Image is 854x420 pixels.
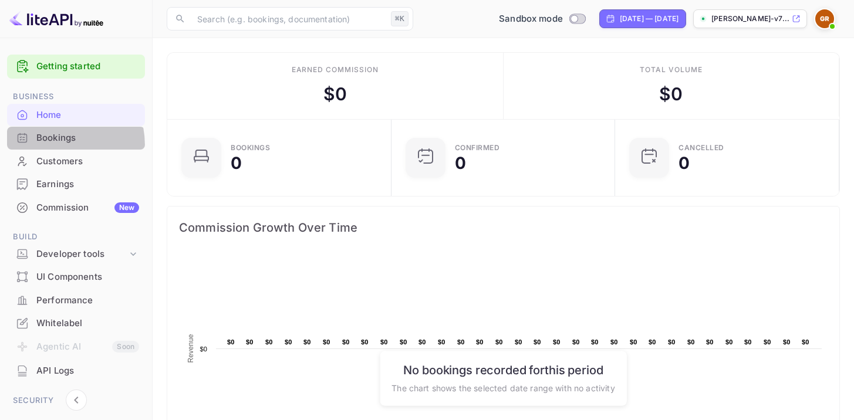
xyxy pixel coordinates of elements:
text: $0 [303,338,311,346]
text: $0 [438,338,445,346]
div: Developer tools [36,248,127,261]
div: $ 0 [659,81,683,107]
text: $0 [418,338,426,346]
text: $0 [265,338,273,346]
div: Total volume [640,65,703,75]
text: $0 [515,338,522,346]
text: $0 [227,338,235,346]
input: Search (e.g. bookings, documentation) [190,7,386,31]
div: Confirmed [455,144,500,151]
div: API Logs [36,364,139,378]
text: $0 [572,338,580,346]
div: Home [7,104,145,127]
div: Developer tools [7,244,145,265]
div: UI Components [36,270,139,284]
span: Commission Growth Over Time [179,218,828,237]
a: Performance [7,289,145,311]
a: Home [7,104,145,126]
div: [DATE] — [DATE] [620,13,679,24]
img: Guillermo Rodriguez [815,9,834,28]
div: Home [36,109,139,122]
div: Bookings [36,131,139,145]
text: $0 [553,338,561,346]
text: $0 [285,338,292,346]
button: Collapse navigation [66,389,87,411]
text: $0 [495,338,503,346]
span: Security [7,394,145,407]
text: $0 [802,338,809,346]
text: Revenue [187,334,195,363]
text: $0 [342,338,350,346]
a: Earnings [7,173,145,195]
p: The chart shows the selected date range with no activity [391,381,615,394]
text: $0 [744,338,752,346]
div: Bookings [7,127,145,150]
div: ⌘K [391,11,409,26]
div: API Logs [7,360,145,382]
img: LiteAPI logo [9,9,103,28]
text: $0 [361,338,369,346]
a: Getting started [36,60,139,73]
p: [PERSON_NAME]-v7... [711,13,789,24]
text: $0 [630,338,637,346]
div: 0 [455,155,466,171]
div: Earnings [36,178,139,191]
text: $0 [610,338,618,346]
text: $0 [534,338,541,346]
div: Customers [7,150,145,173]
div: $ 0 [323,81,347,107]
div: Earnings [7,173,145,196]
a: UI Components [7,266,145,287]
text: $0 [764,338,771,346]
div: Commission [36,201,139,215]
div: CommissionNew [7,197,145,219]
text: $0 [457,338,465,346]
text: $0 [323,338,330,346]
div: Whitelabel [36,317,139,330]
text: $0 [649,338,656,346]
div: UI Components [7,266,145,289]
text: $0 [246,338,254,346]
div: 0 [679,155,690,171]
text: $0 [706,338,714,346]
text: $0 [725,338,733,346]
div: Switch to Production mode [494,12,590,26]
div: 0 [231,155,242,171]
a: Bookings [7,127,145,148]
span: Build [7,231,145,243]
div: Customers [36,155,139,168]
span: Sandbox mode [499,12,563,26]
text: $0 [200,346,207,353]
div: CANCELLED [679,144,724,151]
text: $0 [400,338,407,346]
div: Performance [36,294,139,307]
a: Whitelabel [7,312,145,334]
a: API Logs [7,360,145,381]
div: Whitelabel [7,312,145,335]
a: Customers [7,150,145,172]
div: Performance [7,289,145,312]
div: Getting started [7,55,145,79]
div: Earned commission [292,65,379,75]
h6: No bookings recorded for this period [391,363,615,377]
text: $0 [476,338,484,346]
div: New [114,202,139,213]
a: CommissionNew [7,197,145,218]
text: $0 [591,338,599,346]
div: Bookings [231,144,270,151]
text: $0 [380,338,388,346]
span: Business [7,90,145,103]
text: $0 [687,338,695,346]
text: $0 [783,338,791,346]
text: $0 [668,338,676,346]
